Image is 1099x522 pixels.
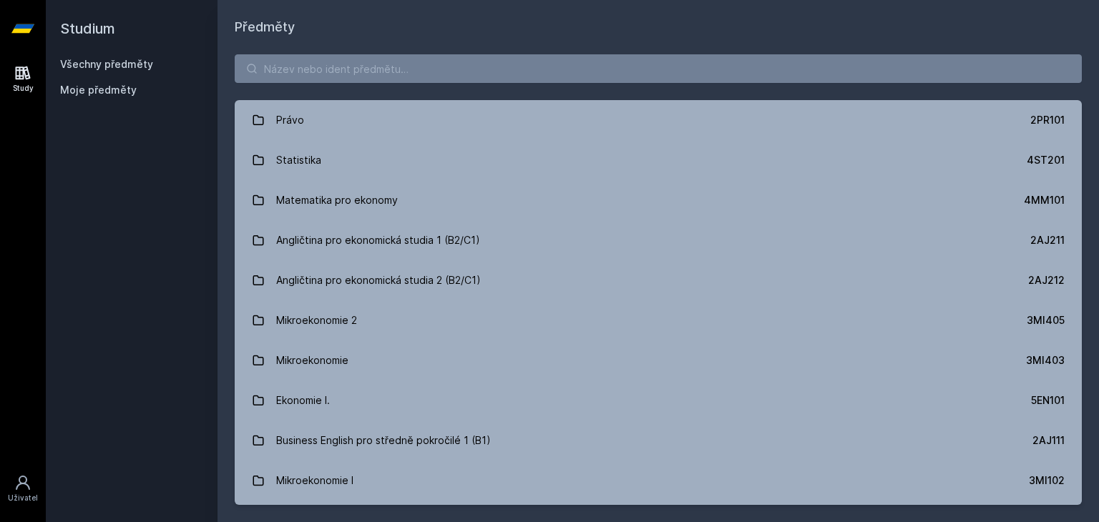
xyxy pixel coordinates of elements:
[1030,233,1065,247] div: 2AJ211
[276,306,357,335] div: Mikroekonomie 2
[1028,273,1065,287] div: 2AJ212
[13,83,34,94] div: Study
[276,226,480,255] div: Angličtina pro ekonomická studia 1 (B2/C1)
[1024,193,1065,207] div: 4MM101
[3,467,43,511] a: Uživatel
[235,140,1082,180] a: Statistika 4ST201
[235,340,1082,380] a: Mikroekonomie 3MI403
[235,17,1082,37] h1: Předměty
[1029,473,1065,488] div: 3MI102
[235,420,1082,461] a: Business English pro středně pokročilé 1 (B1) 2AJ111
[276,426,491,455] div: Business English pro středně pokročilé 1 (B1)
[235,260,1082,300] a: Angličtina pro ekonomická studia 2 (B2/C1) 2AJ212
[1027,153,1065,167] div: 4ST201
[276,186,398,215] div: Matematika pro ekonomy
[276,146,321,174] div: Statistika
[1032,433,1065,448] div: 2AJ111
[276,346,348,375] div: Mikroekonomie
[1031,393,1065,408] div: 5EN101
[276,386,330,415] div: Ekonomie I.
[235,461,1082,501] a: Mikroekonomie I 3MI102
[1027,313,1065,328] div: 3MI405
[235,54,1082,83] input: Název nebo ident předmětu…
[1026,353,1065,368] div: 3MI403
[276,266,481,295] div: Angličtina pro ekonomická studia 2 (B2/C1)
[1030,113,1065,127] div: 2PR101
[60,58,153,70] a: Všechny předměty
[235,380,1082,420] a: Ekonomie I. 5EN101
[276,106,304,134] div: Právo
[8,493,38,503] div: Uživatel
[235,180,1082,220] a: Matematika pro ekonomy 4MM101
[60,83,137,97] span: Moje předměty
[3,57,43,101] a: Study
[235,220,1082,260] a: Angličtina pro ekonomická studia 1 (B2/C1) 2AJ211
[276,466,353,495] div: Mikroekonomie I
[235,100,1082,140] a: Právo 2PR101
[235,300,1082,340] a: Mikroekonomie 2 3MI405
